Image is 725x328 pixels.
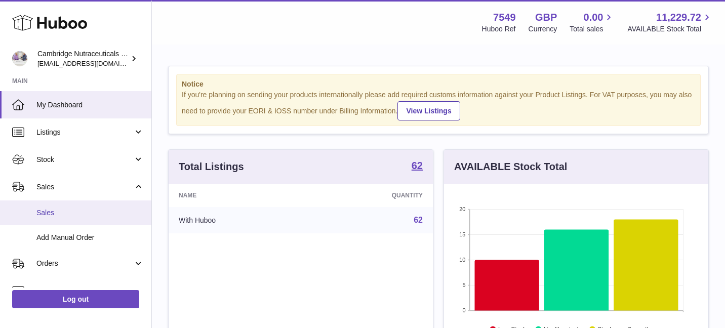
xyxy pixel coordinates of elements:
[36,208,144,218] span: Sales
[482,24,516,34] div: Huboo Ref
[37,59,149,67] span: [EMAIL_ADDRESS][DOMAIN_NAME]
[37,49,129,68] div: Cambridge Nutraceuticals Ltd
[627,11,713,34] a: 11,229.72 AVAILABLE Stock Total
[308,184,433,207] th: Quantity
[169,207,308,233] td: With Huboo
[169,184,308,207] th: Name
[656,11,701,24] span: 11,229.72
[535,11,557,24] strong: GBP
[414,216,423,224] a: 62
[412,160,423,171] strong: 62
[12,51,27,66] img: qvc@camnutra.com
[529,24,557,34] div: Currency
[182,90,695,120] div: If you're planning on sending your products internationally please add required customs informati...
[12,290,139,308] a: Log out
[459,231,465,237] text: 15
[36,259,133,268] span: Orders
[570,24,615,34] span: Total sales
[182,79,695,89] strong: Notice
[397,101,460,120] a: View Listings
[462,307,465,313] text: 0
[36,155,133,165] span: Stock
[36,128,133,137] span: Listings
[412,160,423,173] a: 62
[627,24,713,34] span: AVAILABLE Stock Total
[36,286,144,296] span: Usage
[36,182,133,192] span: Sales
[36,233,144,242] span: Add Manual Order
[462,282,465,288] text: 5
[493,11,516,24] strong: 7549
[459,257,465,263] text: 10
[454,160,567,174] h3: AVAILABLE Stock Total
[584,11,603,24] span: 0.00
[179,160,244,174] h3: Total Listings
[570,11,615,34] a: 0.00 Total sales
[459,206,465,212] text: 20
[36,100,144,110] span: My Dashboard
